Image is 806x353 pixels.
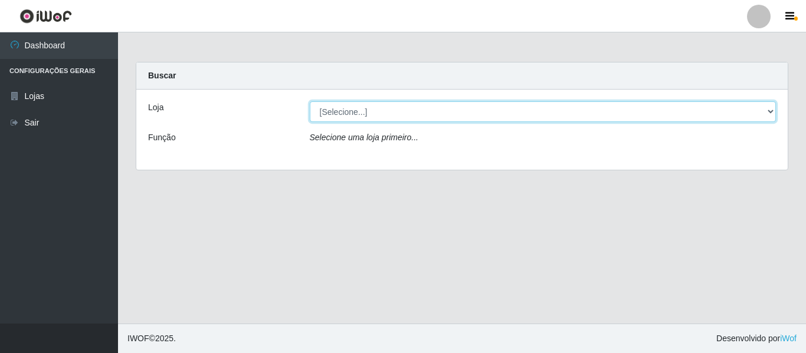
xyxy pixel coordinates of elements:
[310,133,418,142] i: Selecione uma loja primeiro...
[716,332,797,345] span: Desenvolvido por
[148,131,176,144] label: Função
[148,71,176,80] strong: Buscar
[19,9,72,24] img: CoreUI Logo
[148,101,163,114] label: Loja
[780,334,797,343] a: iWof
[127,332,176,345] span: © 2025 .
[127,334,149,343] span: IWOF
